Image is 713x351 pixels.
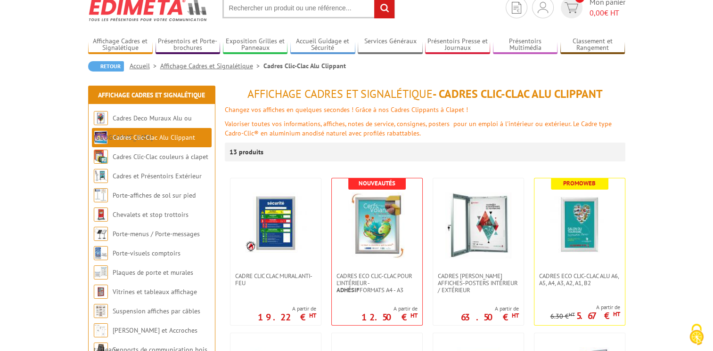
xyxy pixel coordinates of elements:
img: Porte-visuels comptoirs [94,246,108,260]
span: A partir de [258,305,316,312]
img: Cadres Eco Clic-Clac alu A6, A5, A4, A3, A2, A1, B2 [547,192,613,258]
a: Plaques de porte et murales [113,268,193,277]
a: Retour [88,61,124,72]
h1: - Cadres Clic-Clac Alu Clippant [225,88,625,100]
a: Affichage Cadres et Signalétique [98,91,205,99]
font: Valoriser toutes vos informations, affiches, notes de service, consignes, posters pour un emploi ... [225,120,612,137]
a: Cadres Eco Clic-Clac pour l'intérieur -Adhésifformats A4 - A3 [332,272,422,294]
b: Nouveautés [359,179,395,187]
a: Exposition Grilles et Panneaux [223,37,288,53]
span: A partir de [361,305,418,312]
strong: Adhésif [336,286,360,294]
a: Porte-menus / Porte-messages [113,230,200,238]
p: 63.50 € [461,314,519,320]
a: Chevalets et stop trottoirs [113,210,188,219]
span: € HT [590,8,625,18]
a: Cadres Eco Clic-Clac alu A6, A5, A4, A3, A2, A1, B2 [534,272,625,287]
a: Cadres Clic-Clac Alu Clippant [113,133,195,142]
p: 19.22 € [258,314,316,320]
img: Cadres vitrines affiches-posters intérieur / extérieur [445,192,511,258]
a: Présentoirs et Porte-brochures [156,37,221,53]
li: Cadres Clic-Clac Alu Clippant [263,61,346,71]
span: A partir de [461,305,519,312]
b: Promoweb [563,179,596,187]
img: devis rapide [538,2,548,13]
a: Présentoirs Multimédia [493,37,558,53]
a: Cadre CLIC CLAC Mural ANTI-FEU [230,272,321,287]
img: Porte-menus / Porte-messages [94,227,108,241]
img: devis rapide [512,2,521,14]
a: Affichage Cadres et Signalétique [88,37,153,53]
sup: HT [309,311,316,319]
span: Cadre CLIC CLAC Mural ANTI-FEU [235,272,316,287]
a: Porte-affiches de sol sur pied [113,191,196,199]
sup: HT [569,311,575,318]
a: Services Généraux [358,37,423,53]
a: Cadres [PERSON_NAME] affiches-posters intérieur / extérieur [433,272,524,294]
a: Porte-visuels comptoirs [113,249,180,257]
span: A partir de [550,303,620,311]
img: Plaques de porte et murales [94,265,108,279]
sup: HT [613,310,620,318]
font: Changez vos affiches en quelques secondes ! Grâce à nos Cadres Clippants à Clapet ! [225,105,468,114]
img: Cadre CLIC CLAC Mural ANTI-FEU [245,192,306,254]
sup: HT [410,311,418,319]
img: Cadres Clic-Clac couleurs à clapet [94,150,108,164]
p: 12.50 € [361,314,418,320]
span: 0,00 [590,8,604,17]
a: Cadres Clic-Clac couleurs à clapet [113,152,208,161]
button: Cookies (fenêtre modale) [680,319,713,351]
span: Affichage Cadres et Signalétique [247,87,433,101]
a: Accueil [130,62,160,70]
p: 13 produits [229,143,265,161]
img: Cadres Eco Clic-Clac pour l'intérieur - <strong>Adhésif</strong> formats A4 - A3 [344,192,410,258]
span: Cadres Eco Clic-Clac alu A6, A5, A4, A3, A2, A1, B2 [539,272,620,287]
a: Accueil Guidage et Sécurité [290,37,355,53]
span: Cadres Eco Clic-Clac pour l'intérieur - formats A4 - A3 [336,272,418,294]
img: Porte-affiches de sol sur pied [94,188,108,202]
p: 5.67 € [576,313,620,319]
img: Cadres et Présentoirs Extérieur [94,169,108,183]
a: Affichage Cadres et Signalétique [160,62,263,70]
img: Cookies (fenêtre modale) [685,323,708,346]
a: Cadres Deco Muraux Alu ou [GEOGRAPHIC_DATA] [94,114,192,142]
sup: HT [512,311,519,319]
a: Cadres et Présentoirs Extérieur [113,172,202,180]
img: Chevalets et stop trottoirs [94,207,108,222]
a: Présentoirs Presse et Journaux [425,37,490,53]
span: Cadres [PERSON_NAME] affiches-posters intérieur / extérieur [438,272,519,294]
p: 6.30 € [550,313,575,320]
a: Classement et Rangement [560,37,625,53]
img: Cadres Deco Muraux Alu ou Bois [94,111,108,125]
img: devis rapide [565,2,578,13]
